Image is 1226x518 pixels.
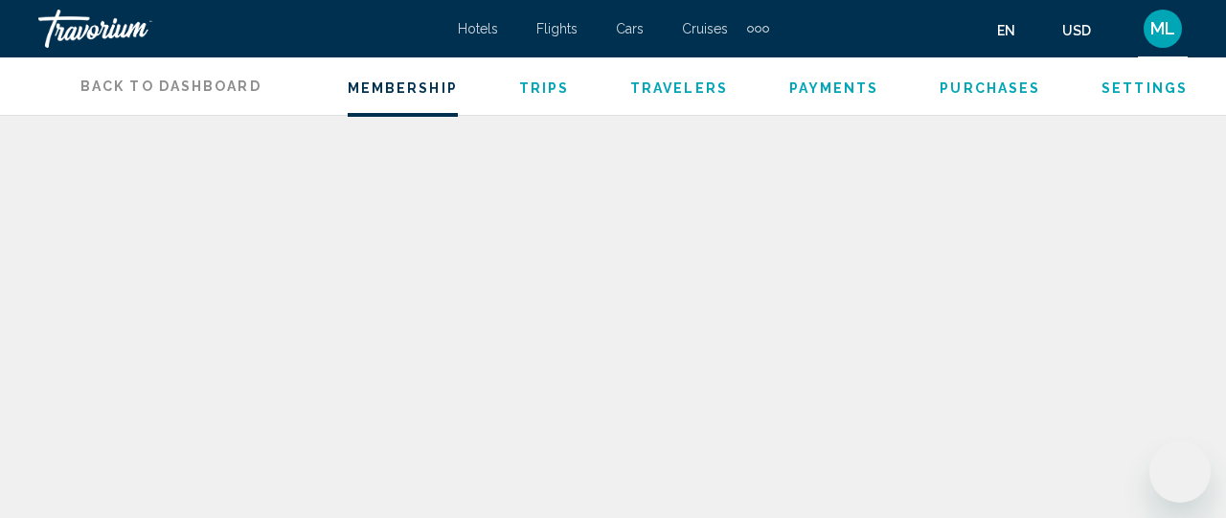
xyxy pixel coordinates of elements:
a: Trips [519,80,570,96]
a: Cars [616,21,644,36]
span: en [997,23,1015,38]
button: Change currency [1062,16,1109,44]
a: Travelers [630,80,728,96]
span: USD [1062,23,1091,38]
button: Change language [997,16,1033,44]
a: Cruises [682,21,728,36]
span: Back to Dashboard [80,79,261,94]
a: Hotels [458,21,498,36]
a: Membership [348,80,458,96]
a: Purchases [940,80,1040,96]
iframe: Button to launch messaging window [1149,441,1211,503]
button: User Menu [1138,9,1188,49]
a: Back to Dashboard [38,57,261,115]
a: Flights [536,21,578,36]
a: Settings [1101,80,1188,96]
button: Extra navigation items [747,13,769,44]
a: Payments [789,80,879,96]
a: Travorium [38,10,439,48]
span: ML [1150,19,1175,38]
